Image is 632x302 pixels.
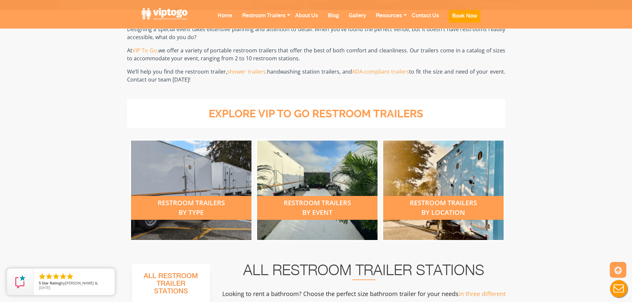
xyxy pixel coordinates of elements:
[371,7,407,33] a: Resources
[136,108,496,120] h3: explore vip to go restroom trailers
[344,7,371,33] a: Gallery
[39,281,109,286] span: by
[66,272,74,280] li: 
[52,272,60,280] li: 
[449,10,480,23] button: Book Now
[127,46,505,62] p: At we offer a variety of portable restroom trailers that offer the best of both comfort and clean...
[257,196,378,220] div: restroom trailers by event
[42,280,61,285] span: Star Rating
[323,7,344,33] a: Blog
[65,280,99,285] span: [PERSON_NAME] &.
[605,275,632,302] button: Live Chat
[290,7,323,33] a: About Us
[45,272,53,280] li: 
[227,68,267,75] a: shower trailers,
[407,7,444,33] a: Contact Us
[131,196,251,220] div: restroom trailers by type
[383,196,504,220] div: restroom trailers by location
[39,285,50,290] span: [DATE]
[219,264,509,280] h2: All Restroom Trailer Stations
[352,68,409,75] a: ADA-compliant trailers
[132,47,158,54] a: VIP To Go,
[59,272,67,280] li: 
[14,275,27,288] img: Review Rating
[237,7,290,33] a: Restroom Trailers
[213,7,237,33] a: Home
[39,280,41,285] span: 5
[38,272,46,280] li: 
[444,7,485,37] a: Book Now
[127,68,505,84] p: We’ll help you find the restroom trailer, handwashing station trailers, and to fit the size and n...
